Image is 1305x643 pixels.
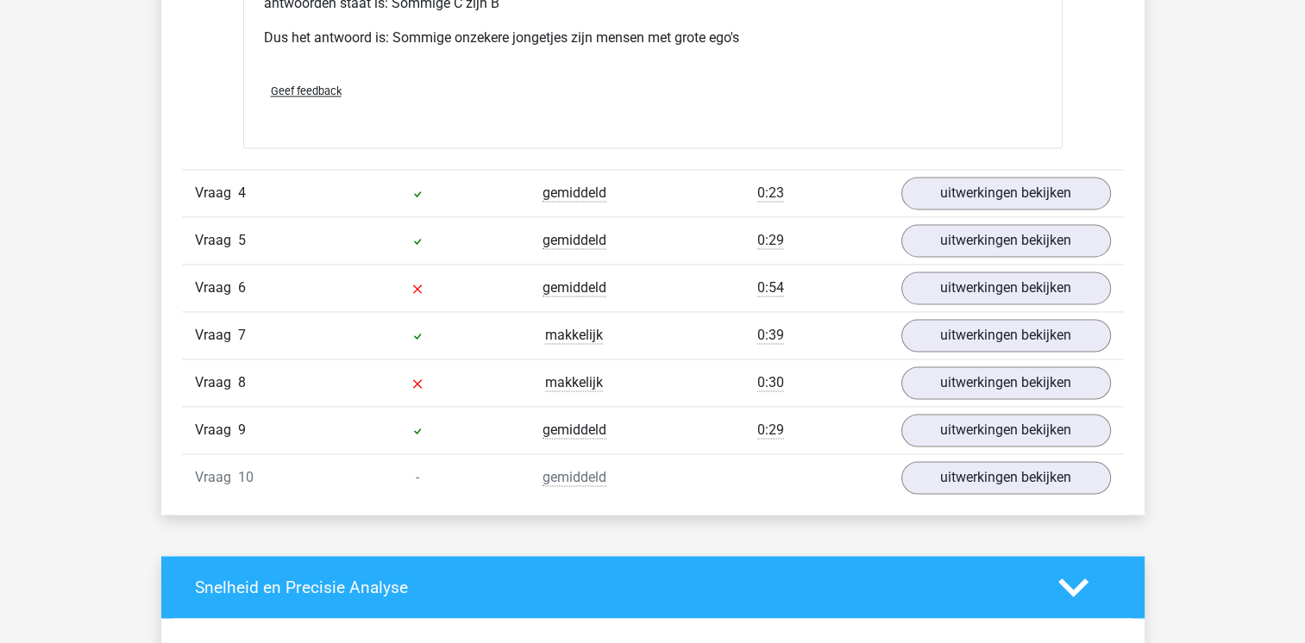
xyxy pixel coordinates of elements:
[901,177,1111,209] a: uitwerkingen bekijken
[901,272,1111,304] a: uitwerkingen bekijken
[543,232,606,249] span: gemiddeld
[543,469,606,486] span: gemiddeld
[901,366,1111,399] a: uitwerkingen bekijken
[757,374,784,391] span: 0:30
[339,467,496,488] div: -
[238,327,246,343] span: 7
[757,232,784,249] span: 0:29
[195,420,238,440] span: Vraag
[238,374,246,390] span: 8
[264,28,1042,48] p: Dus het antwoord is: Sommige onzekere jongetjes zijn mensen met grote ego's
[238,421,246,438] span: 9
[901,461,1111,494] a: uitwerkingen bekijken
[195,577,1032,597] h4: Snelheid en Precisie Analyse
[195,278,238,298] span: Vraag
[757,327,784,344] span: 0:39
[238,184,246,201] span: 4
[757,279,784,297] span: 0:54
[901,414,1111,446] a: uitwerkingen bekijken
[545,374,603,391] span: makkelijk
[757,184,784,202] span: 0:23
[901,319,1111,352] a: uitwerkingen bekijken
[195,230,238,251] span: Vraag
[271,84,342,97] span: Geef feedback
[543,184,606,202] span: gemiddeld
[195,372,238,393] span: Vraag
[543,421,606,439] span: gemiddeld
[195,467,238,488] span: Vraag
[238,279,246,296] span: 6
[901,224,1111,257] a: uitwerkingen bekijken
[238,469,254,485] span: 10
[195,183,238,203] span: Vraag
[757,421,784,439] span: 0:29
[238,232,246,248] span: 5
[543,279,606,297] span: gemiddeld
[545,327,603,344] span: makkelijk
[195,325,238,346] span: Vraag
